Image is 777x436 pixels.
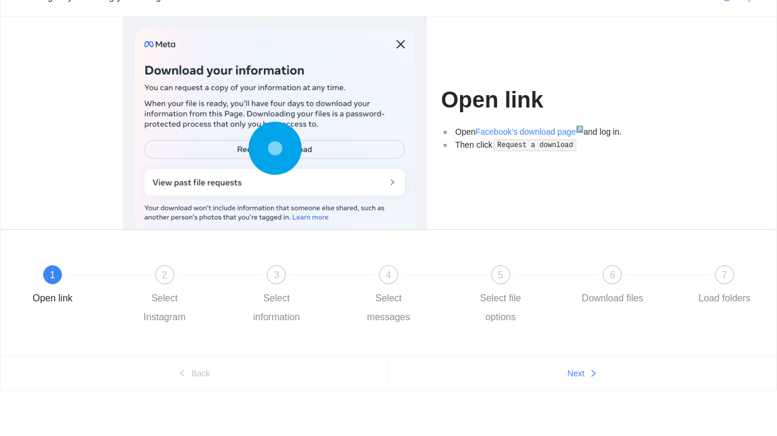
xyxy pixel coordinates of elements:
code: Request a download [494,139,576,151]
span: 2 [162,270,167,280]
div: 6Download files [578,265,690,308]
span: 7 [722,270,727,280]
li: Open and log in. [453,125,654,138]
div: 3Select information [242,265,354,327]
span: 6 [610,270,615,280]
sup: ↗ [576,125,583,132]
span: 3 [274,270,279,280]
div: Select information [242,289,311,327]
div: Load folders [698,289,750,308]
div: Open link [32,289,73,308]
a: Facebook's download page↗ [475,127,583,136]
div: 4Select messages [354,265,466,327]
button: leftBack [1,364,388,383]
div: Select file options [466,289,535,327]
div: Select Instagram [130,289,199,327]
div: 5Select file options [466,265,579,327]
span: 4 [386,270,391,280]
button: Nextright [389,364,776,383]
div: Select messages [354,289,423,327]
div: 2Select Instagram [130,265,243,327]
div: Download files [582,289,643,308]
li: Then click [453,138,654,152]
span: 5 [498,270,503,280]
div: 1Open link [18,265,130,308]
span: right [589,369,598,379]
span: Next [567,367,585,380]
span: 1 [50,270,56,280]
h1: Open link [441,86,654,114]
div: 7Load folders [690,265,759,308]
